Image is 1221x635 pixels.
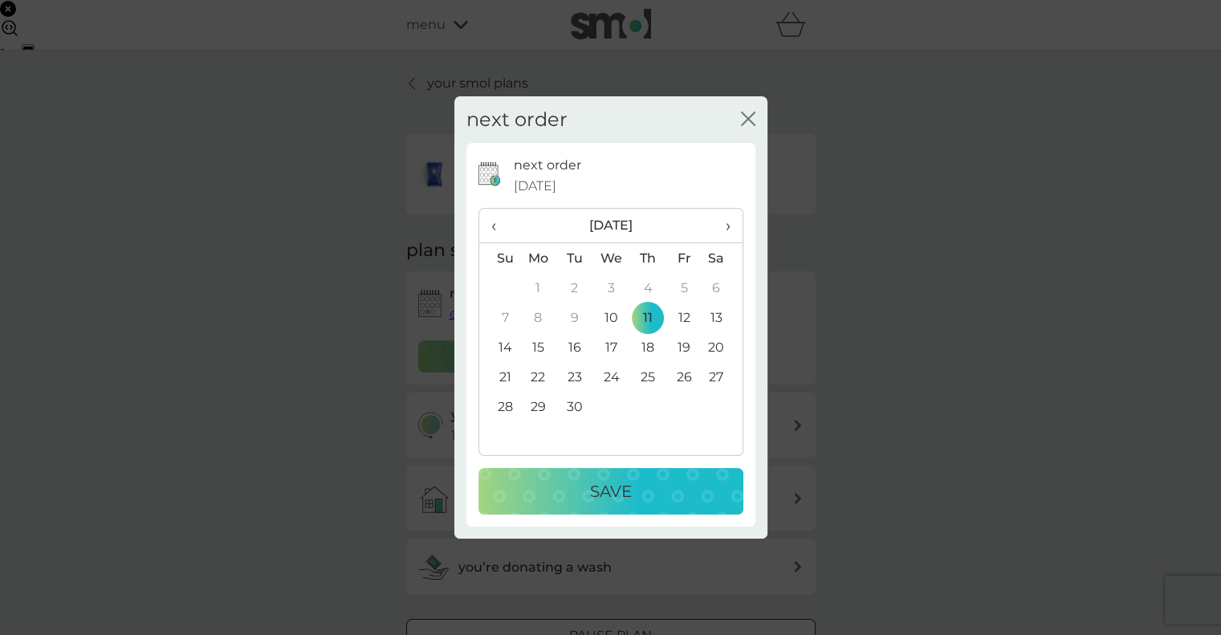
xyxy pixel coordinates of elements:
th: Sa [702,243,742,274]
td: 10 [592,303,629,332]
td: 27 [702,362,742,392]
td: 13 [702,303,742,332]
td: 5 [666,273,702,303]
td: 25 [629,362,665,392]
td: 29 [520,392,557,421]
td: 1 [520,273,557,303]
span: [DATE] [514,176,556,197]
th: Th [629,243,665,274]
span: ‹ [491,209,508,242]
td: 6 [702,273,742,303]
td: 20 [702,332,742,362]
td: 30 [556,392,592,421]
td: 17 [592,332,629,362]
td: 16 [556,332,592,362]
td: 23 [556,362,592,392]
td: 26 [666,362,702,392]
p: next order [514,155,581,176]
td: 7 [479,303,520,332]
td: 3 [592,273,629,303]
button: Save [478,468,743,515]
td: 21 [479,362,520,392]
th: [DATE] [520,209,702,243]
td: 28 [479,392,520,421]
td: 11 [629,303,665,332]
th: Su [479,243,520,274]
td: 18 [629,332,665,362]
td: 4 [629,273,665,303]
th: Tu [556,243,592,274]
button: close [741,112,755,128]
td: 2 [556,273,592,303]
th: Mo [520,243,557,274]
td: 24 [592,362,629,392]
td: 22 [520,362,557,392]
td: 14 [479,332,520,362]
th: Fr [666,243,702,274]
h2: next order [466,108,568,132]
td: 19 [666,332,702,362]
th: We [592,243,629,274]
td: 12 [666,303,702,332]
td: 9 [556,303,592,332]
p: Save [590,478,632,504]
td: 15 [520,332,557,362]
span: › [714,209,730,242]
td: 8 [520,303,557,332]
